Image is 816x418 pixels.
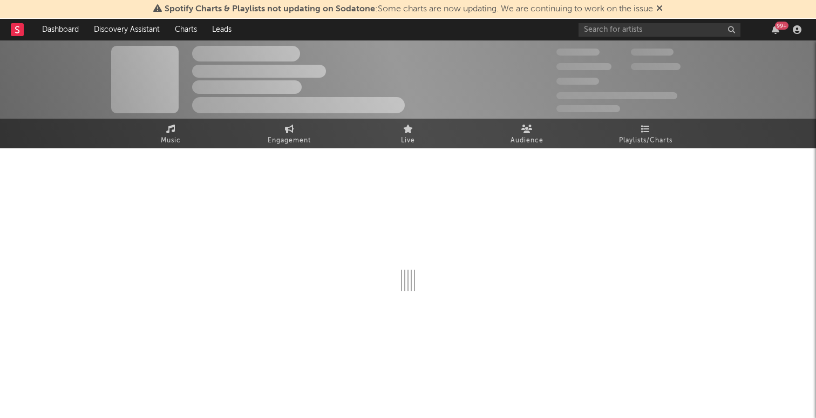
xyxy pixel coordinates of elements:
a: Charts [167,19,205,40]
span: 100,000 [631,49,674,56]
a: Leads [205,19,239,40]
a: Live [349,119,467,148]
a: Dashboard [35,19,86,40]
span: : Some charts are now updating. We are continuing to work on the issue [165,5,653,13]
span: Live [401,134,415,147]
div: 99 + [775,22,788,30]
span: Playlists/Charts [619,134,672,147]
span: Music [161,134,181,147]
a: Engagement [230,119,349,148]
span: Spotify Charts & Playlists not updating on Sodatone [165,5,375,13]
a: Music [111,119,230,148]
span: 300,000 [556,49,600,56]
button: 99+ [772,25,779,34]
span: 100,000 [556,78,599,85]
span: Jump Score: 85.0 [556,105,620,112]
span: 1,000,000 [631,63,681,70]
a: Playlists/Charts [586,119,705,148]
span: Audience [511,134,543,147]
input: Search for artists [579,23,740,37]
a: Discovery Assistant [86,19,167,40]
span: Engagement [268,134,311,147]
span: 50,000,000 [556,63,611,70]
span: Dismiss [656,5,663,13]
a: Audience [467,119,586,148]
span: 50,000,000 Monthly Listeners [556,92,677,99]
